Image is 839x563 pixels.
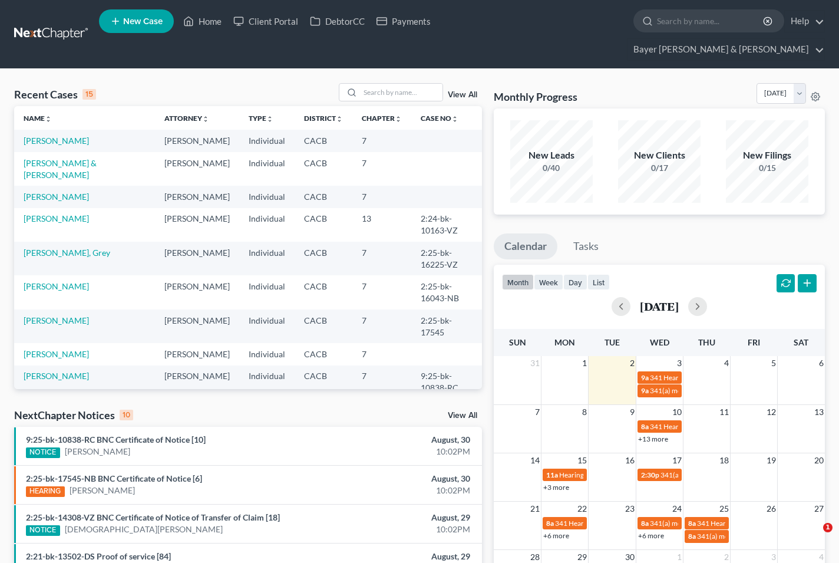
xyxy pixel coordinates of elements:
[448,91,477,99] a: View All
[671,405,683,419] span: 10
[45,116,52,123] i: unfold_more
[723,356,730,370] span: 4
[676,356,683,370] span: 3
[330,446,470,457] div: 10:02PM
[660,470,718,479] span: 341(a) Meeting for
[543,531,569,540] a: +6 more
[546,519,554,528] span: 8a
[627,39,824,60] a: Bayer [PERSON_NAME] & [PERSON_NAME]
[765,502,777,516] span: 26
[164,114,209,123] a: Attorneyunfold_more
[546,470,558,479] span: 11a
[155,343,239,365] td: [PERSON_NAME]
[671,502,683,516] span: 24
[671,453,683,467] span: 17
[239,343,295,365] td: Individual
[448,411,477,420] a: View All
[641,373,649,382] span: 9a
[24,315,89,325] a: [PERSON_NAME]
[502,274,534,290] button: month
[330,524,470,535] div: 10:02PM
[155,208,239,242] td: [PERSON_NAME]
[330,551,470,562] div: August, 29
[554,337,575,347] span: Mon
[24,371,89,381] a: [PERSON_NAME]
[239,366,295,399] td: Individual
[24,136,89,146] a: [PERSON_NAME]
[813,502,825,516] span: 27
[266,116,273,123] i: unfold_more
[688,532,696,541] span: 8a
[510,149,593,162] div: New Leads
[26,447,60,458] div: NOTICE
[697,532,811,541] span: 341(a) meeting for [PERSON_NAME]
[559,470,651,479] span: Hearing for [PERSON_NAME]
[587,274,610,290] button: list
[813,405,825,419] span: 13
[494,233,557,259] a: Calendar
[748,337,760,347] span: Fri
[543,483,569,492] a: +3 more
[638,434,668,443] a: +13 more
[563,274,587,290] button: day
[295,366,352,399] td: CACB
[726,162,808,174] div: 0/15
[618,162,701,174] div: 0/17
[352,242,411,275] td: 7
[624,502,636,516] span: 23
[576,502,588,516] span: 22
[352,130,411,152] td: 7
[726,149,808,162] div: New Filings
[26,434,206,445] a: 9:25-bk-10838-RC BNC Certificate of Notice [10]
[304,11,371,32] a: DebtorCC
[360,84,442,101] input: Search by name...
[123,17,163,26] span: New Case
[26,551,171,561] a: 2:21-bk-13502-DS Proof of service [84]
[295,275,352,309] td: CACB
[295,242,352,275] td: CACB
[352,186,411,208] td: 7
[239,275,295,309] td: Individual
[529,502,541,516] span: 21
[698,337,715,347] span: Thu
[581,405,588,419] span: 8
[249,114,273,123] a: Typeunfold_more
[494,90,577,104] h3: Monthly Progress
[650,422,755,431] span: 341 Hearing for [PERSON_NAME]
[295,310,352,343] td: CACB
[352,310,411,343] td: 7
[155,186,239,208] td: [PERSON_NAME]
[799,523,827,551] iframe: Intercom live chat
[14,87,96,101] div: Recent Cases
[411,366,482,399] td: 9:25-bk-10838-RC
[650,373,755,382] span: 341 Hearing for [PERSON_NAME]
[120,410,133,420] div: 10
[421,114,458,123] a: Case Nounfold_more
[794,337,808,347] span: Sat
[411,275,482,309] td: 2:25-bk-16043-NB
[330,512,470,524] div: August, 29
[576,453,588,467] span: 15
[624,453,636,467] span: 16
[155,242,239,275] td: [PERSON_NAME]
[605,337,620,347] span: Tue
[65,446,130,457] a: [PERSON_NAME]
[24,213,89,223] a: [PERSON_NAME]
[239,152,295,186] td: Individual
[26,486,65,497] div: HEARING
[24,281,89,291] a: [PERSON_NAME]
[785,11,824,32] a: Help
[295,343,352,365] td: CACB
[529,356,541,370] span: 31
[239,186,295,208] td: Individual
[641,519,649,528] span: 8a
[395,116,402,123] i: unfold_more
[640,300,679,312] h2: [DATE]
[24,192,89,202] a: [PERSON_NAME]
[227,11,304,32] a: Client Portal
[641,422,649,431] span: 8a
[239,310,295,343] td: Individual
[823,523,833,532] span: 1
[371,11,437,32] a: Payments
[352,366,411,399] td: 7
